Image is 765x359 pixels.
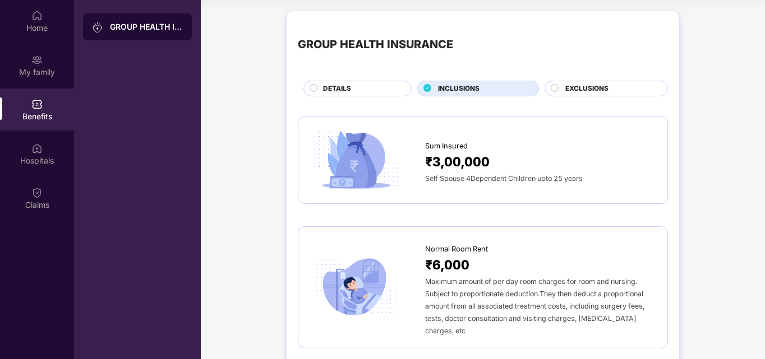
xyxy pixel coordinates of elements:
[310,128,403,192] img: icon
[323,83,351,94] span: DETAILS
[425,244,488,255] span: Normal Room Rent
[425,277,644,335] span: Maximum amount of per day room charges for room and nursing. Subject to proportionate deduction.T...
[425,152,490,172] span: ₹3,00,000
[425,174,583,183] span: Self Spouse 4Dependent Children upto 25 years
[565,83,609,94] span: EXCLUSIONS
[31,54,43,66] img: svg+xml;base64,PHN2ZyB3aWR0aD0iMjAiIGhlaWdodD0iMjAiIHZpZXdCb3g9IjAgMCAyMCAyMCIgZmlsbD0ibm9uZSIgeG...
[31,187,43,198] img: svg+xml;base64,PHN2ZyBpZD0iQ2xhaW0iIHhtbG5zPSJodHRwOi8vd3d3LnczLm9yZy8yMDAwL3N2ZyIgd2lkdGg9IjIwIi...
[31,10,43,21] img: svg+xml;base64,PHN2ZyBpZD0iSG9tZSIgeG1sbnM9Imh0dHA6Ly93d3cudzMub3JnLzIwMDAvc3ZnIiB3aWR0aD0iMjAiIG...
[92,22,103,33] img: svg+xml;base64,PHN2ZyB3aWR0aD0iMjAiIGhlaWdodD0iMjAiIHZpZXdCb3g9IjAgMCAyMCAyMCIgZmlsbD0ibm9uZSIgeG...
[298,36,453,53] div: GROUP HEALTH INSURANCE
[425,141,468,152] span: Sum Insured
[310,255,403,319] img: icon
[31,99,43,110] img: svg+xml;base64,PHN2ZyBpZD0iQmVuZWZpdHMiIHhtbG5zPSJodHRwOi8vd3d3LnczLm9yZy8yMDAwL3N2ZyIgd2lkdGg9Ij...
[425,255,469,275] span: ₹6,000
[438,83,480,94] span: INCLUSIONS
[110,21,183,32] div: GROUP HEALTH INSURANCE
[31,143,43,154] img: svg+xml;base64,PHN2ZyBpZD0iSG9zcGl0YWxzIiB4bWxucz0iaHR0cDovL3d3dy53My5vcmcvMjAwMC9zdmciIHdpZHRoPS...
